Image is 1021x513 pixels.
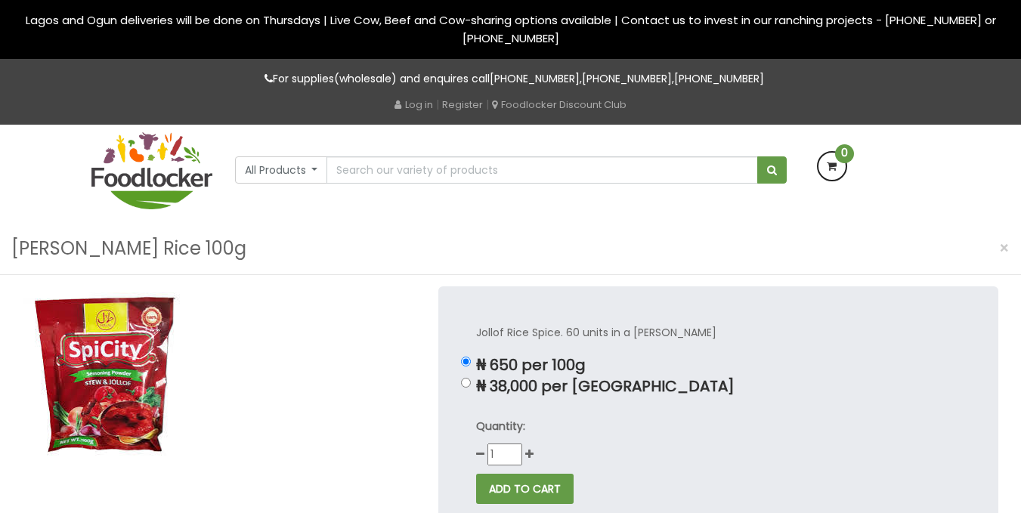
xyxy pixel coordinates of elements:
span: Lagos and Ogun deliveries will be done on Thursdays | Live Cow, Beef and Cow-sharing options avai... [26,12,996,46]
button: ADD TO CART [476,474,574,504]
img: FoodLocker [91,132,212,209]
input: ₦ 38,000 per [GEOGRAPHIC_DATA] [461,378,471,388]
span: | [486,97,489,112]
p: ₦ 650 per 100g [476,357,961,374]
h3: [PERSON_NAME] Rice 100g [11,234,246,263]
a: Register [442,97,483,112]
button: Close [992,233,1017,264]
a: Foodlocker Discount Club [492,97,627,112]
input: Search our variety of products [326,156,757,184]
input: ₦ 650 per 100g [461,357,471,366]
a: [PHONE_NUMBER] [582,71,672,86]
img: Spicity Jollof Rice 100g [23,286,193,456]
p: ₦ 38,000 per [GEOGRAPHIC_DATA] [476,378,961,395]
p: For supplies(wholesale) and enquires call , , [91,70,930,88]
span: | [436,97,439,112]
p: Jollof Rice Spice. 60 units in a [PERSON_NAME] [476,324,961,341]
button: All Products [235,156,328,184]
span: 0 [835,144,854,163]
span: × [999,237,1010,259]
a: [PHONE_NUMBER] [490,71,580,86]
a: Log in [394,97,433,112]
a: [PHONE_NUMBER] [674,71,764,86]
strong: Quantity: [476,419,525,434]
